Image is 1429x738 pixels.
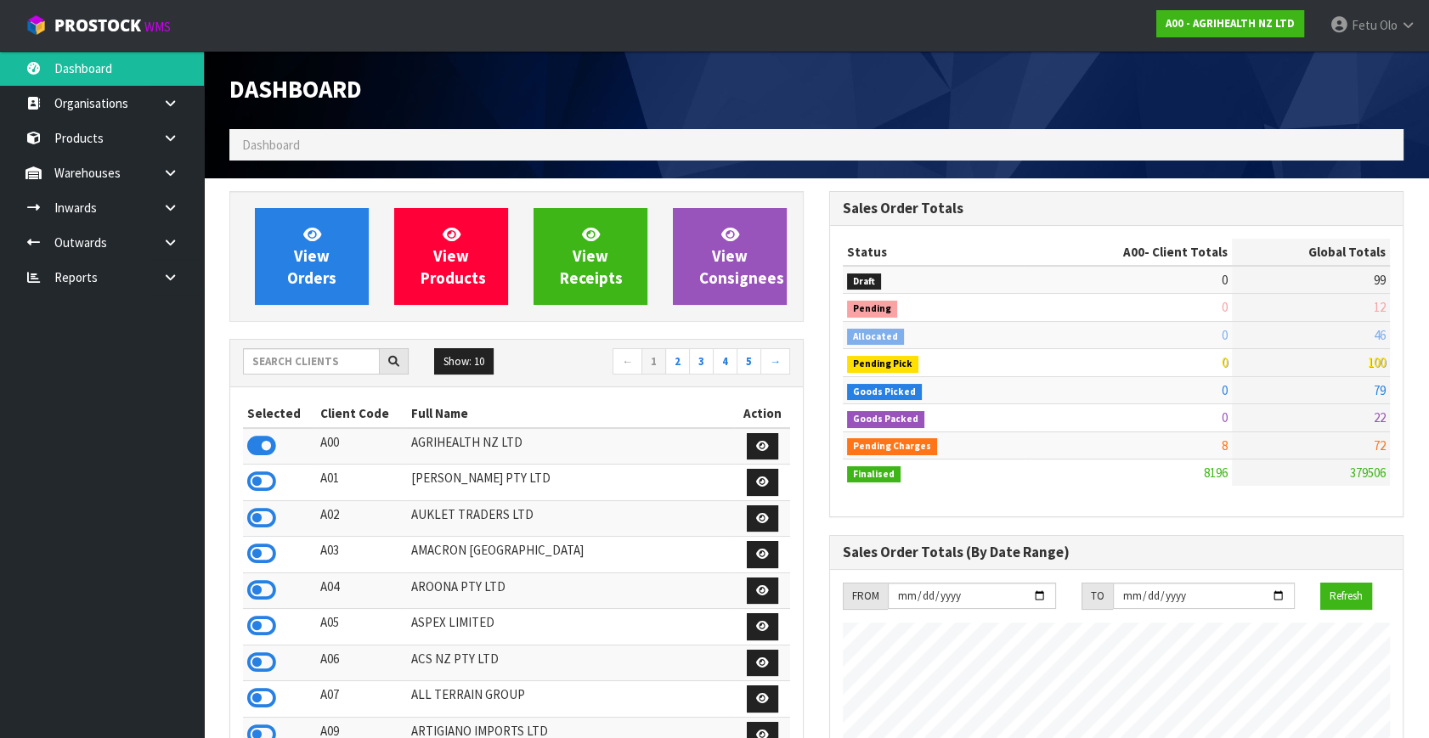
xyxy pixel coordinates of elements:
[1222,437,1228,454] span: 8
[287,224,336,288] span: View Orders
[242,137,300,153] span: Dashboard
[1368,354,1386,370] span: 100
[843,544,1390,561] h3: Sales Order Totals (By Date Range)
[316,537,407,573] td: A03
[1222,382,1228,398] span: 0
[1374,437,1386,454] span: 72
[1166,16,1295,31] strong: A00 - AGRIHEALTH NZ LTD
[665,348,690,375] a: 2
[641,348,666,375] a: 1
[847,356,918,373] span: Pending Pick
[713,348,737,375] a: 4
[689,348,714,375] a: 3
[316,681,407,718] td: A07
[1222,354,1228,370] span: 0
[1222,299,1228,315] span: 0
[394,208,508,305] a: ViewProducts
[1350,465,1386,481] span: 379506
[847,466,901,483] span: Finalised
[1156,10,1304,37] a: A00 - AGRIHEALTH NZ LTD
[847,301,897,318] span: Pending
[843,239,1024,266] th: Status
[1232,239,1390,266] th: Global Totals
[54,14,141,37] span: ProStock
[1204,465,1228,481] span: 8196
[735,400,790,427] th: Action
[1374,299,1386,315] span: 12
[529,348,790,378] nav: Page navigation
[316,465,407,501] td: A01
[229,74,362,104] span: Dashboard
[407,537,735,573] td: AMACRON [GEOGRAPHIC_DATA]
[1352,17,1377,33] span: Fetu
[760,348,790,375] a: →
[737,348,761,375] a: 5
[407,572,735,609] td: AROONA PTY LTD
[1374,272,1386,288] span: 99
[407,465,735,501] td: [PERSON_NAME] PTY LTD
[673,208,787,305] a: ViewConsignees
[613,348,642,375] a: ←
[316,645,407,681] td: A06
[407,645,735,681] td: ACS NZ PTY LTD
[843,200,1390,217] h3: Sales Order Totals
[560,224,623,288] span: View Receipts
[1082,583,1113,610] div: TO
[1320,583,1372,610] button: Refresh
[1222,272,1228,288] span: 0
[1222,409,1228,425] span: 0
[1380,17,1398,33] span: Olo
[255,208,369,305] a: ViewOrders
[434,348,494,375] button: Show: 10
[407,400,735,427] th: Full Name
[407,681,735,718] td: ALL TERRAIN GROUP
[847,329,904,346] span: Allocated
[847,273,881,290] span: Draft
[1024,239,1232,266] th: - Client Totals
[316,428,407,465] td: A00
[25,14,47,36] img: cube-alt.png
[847,384,922,401] span: Goods Picked
[1222,327,1228,343] span: 0
[1374,382,1386,398] span: 79
[1374,327,1386,343] span: 46
[144,19,171,35] small: WMS
[1123,244,1144,260] span: A00
[407,500,735,537] td: AUKLET TRADERS LTD
[316,572,407,609] td: A04
[316,609,407,645] td: A05
[407,609,735,645] td: ASPEX LIMITED
[699,224,784,288] span: View Consignees
[407,428,735,465] td: AGRIHEALTH NZ LTD
[243,348,380,375] input: Search clients
[316,400,407,427] th: Client Code
[534,208,647,305] a: ViewReceipts
[843,583,888,610] div: FROM
[316,500,407,537] td: A02
[847,438,937,455] span: Pending Charges
[421,224,486,288] span: View Products
[847,411,924,428] span: Goods Packed
[1374,409,1386,425] span: 22
[243,400,316,427] th: Selected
